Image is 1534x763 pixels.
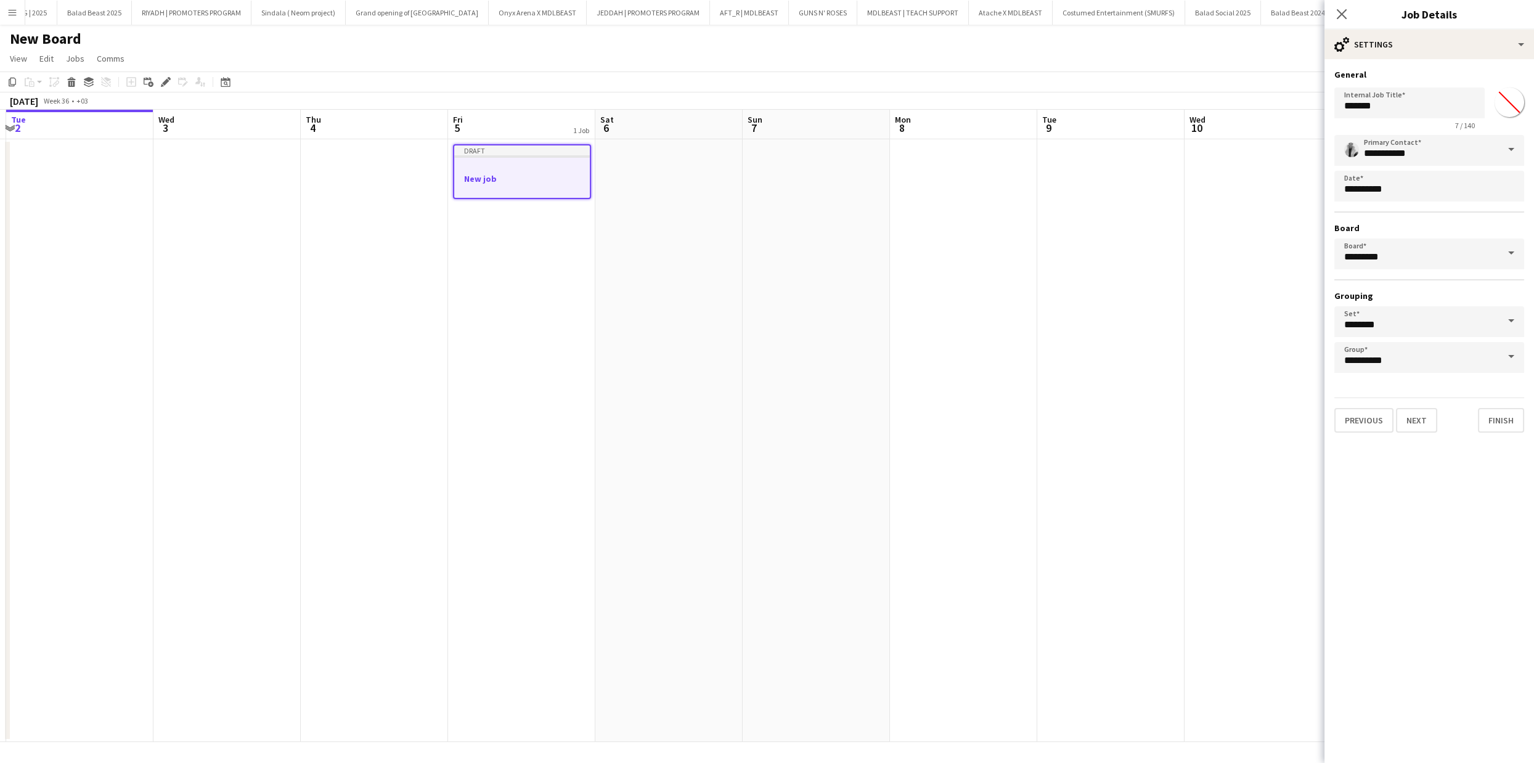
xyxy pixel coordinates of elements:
h3: General [1334,69,1524,80]
div: [DATE] [10,95,38,107]
span: Mon [895,114,911,125]
span: Sun [748,114,762,125]
button: Grand opening of [GEOGRAPHIC_DATA] [346,1,489,25]
button: Previous [1334,408,1393,433]
span: Tue [11,114,26,125]
button: GUNS N' ROSES [789,1,857,25]
span: 9 [1040,121,1056,135]
button: Sindala ( Neom project) [251,1,346,25]
div: Settings [1324,30,1534,59]
button: Balad Social 2025 [1185,1,1261,25]
button: Onyx Arena X MDLBEAST [489,1,587,25]
h3: Job Details [1324,6,1534,22]
a: Edit [35,51,59,67]
span: Fri [453,114,463,125]
button: Next [1396,408,1437,433]
span: Wed [1189,114,1206,125]
span: 8 [893,121,911,135]
span: 4 [304,121,321,135]
span: Edit [39,53,54,64]
div: 1 Job [573,126,589,135]
span: 10 [1188,121,1206,135]
span: Tue [1042,114,1056,125]
span: 7 [746,121,762,135]
span: 7 / 140 [1445,121,1485,130]
span: Sat [600,114,614,125]
button: RIYADH | PROMOTERS PROGRAM [132,1,251,25]
a: View [5,51,32,67]
button: AFT_R | MDLBEAST [710,1,789,25]
button: Balad Beast 2024 [1261,1,1336,25]
button: Costumed Entertainment (SMURFS) [1053,1,1185,25]
h3: Grouping [1334,290,1524,301]
h1: New Board [10,30,81,48]
span: 3 [157,121,174,135]
span: Week 36 [41,96,71,105]
span: Comms [97,53,124,64]
button: Atache X MDLBEAST [969,1,1053,25]
span: 6 [598,121,614,135]
app-job-card: DraftNew job [453,144,591,199]
button: Finish [1478,408,1524,433]
span: Jobs [66,53,84,64]
a: Comms [92,51,129,67]
div: Draft [454,145,590,155]
h3: Board [1334,222,1524,234]
span: 2 [9,121,26,135]
button: MDLBEAST | TEACH SUPPORT [857,1,969,25]
a: Jobs [61,51,89,67]
button: JEDDAH | PROMOTERS PROGRAM [587,1,710,25]
button: Balad Beast 2025 [57,1,132,25]
div: +03 [76,96,88,105]
span: Thu [306,114,321,125]
h3: New job [454,173,590,184]
span: Wed [158,114,174,125]
span: View [10,53,27,64]
span: 5 [451,121,463,135]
